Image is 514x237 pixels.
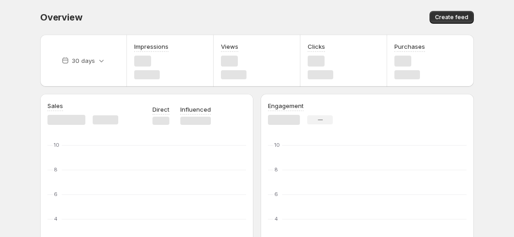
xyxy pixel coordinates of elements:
[72,56,95,65] p: 30 days
[47,101,63,110] h3: Sales
[274,142,280,148] text: 10
[274,166,278,173] text: 8
[54,191,58,197] text: 6
[54,216,58,222] text: 4
[54,142,59,148] text: 10
[435,14,468,21] span: Create feed
[394,42,425,51] h3: Purchases
[54,166,58,173] text: 8
[134,42,168,51] h3: Impressions
[40,12,82,23] span: Overview
[430,11,474,24] button: Create feed
[221,42,238,51] h3: Views
[274,191,278,197] text: 6
[180,105,211,114] p: Influenced
[274,216,278,222] text: 4
[268,101,304,110] h3: Engagement
[152,105,169,114] p: Direct
[308,42,325,51] h3: Clicks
